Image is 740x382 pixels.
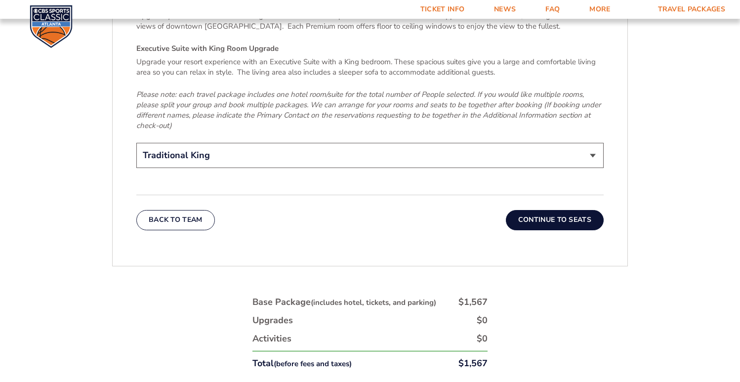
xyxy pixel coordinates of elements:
small: (before fees and taxes) [274,359,352,369]
div: $1,567 [458,296,488,308]
em: Please note: each travel package includes one hotel room/suite for the total number of People sel... [136,89,601,130]
button: Back To Team [136,210,215,230]
h4: Executive Suite with King Room Upgrade [136,43,604,54]
div: $1,567 [458,357,488,370]
p: Upgrade your room to a Premium King. Premium rooms are spacious and are located on the upper floo... [136,11,604,32]
div: Total [252,357,352,370]
img: CBS Sports Classic [30,5,73,48]
div: Activities [252,333,291,345]
div: $0 [477,314,488,327]
div: $0 [477,333,488,345]
p: Upgrade your resort experience with an Executive Suite with a King bedroom. These spacious suites... [136,57,604,78]
button: Continue To Seats [506,210,604,230]
div: Base Package [252,296,436,308]
div: Upgrades [252,314,293,327]
small: (includes hotel, tickets, and parking) [311,297,436,307]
